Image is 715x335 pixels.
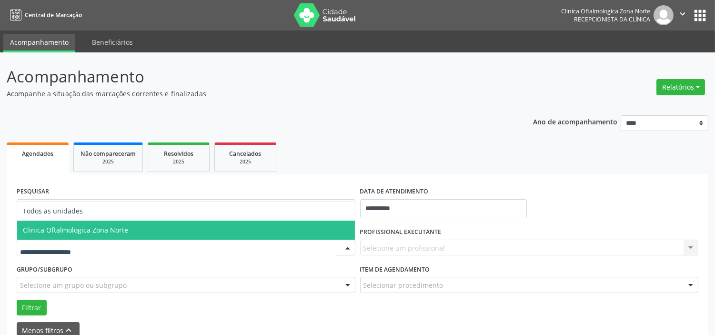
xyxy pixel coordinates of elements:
[85,34,140,51] a: Beneficiários
[360,225,442,240] label: PROFISSIONAL EXECUTANTE
[17,184,49,199] label: PESQUISAR
[3,34,75,52] a: Acompanhamento
[692,7,708,24] button: apps
[17,300,47,316] button: Filtrar
[360,262,430,277] label: Item de agendamento
[363,280,443,290] span: Selecionar procedimento
[81,150,136,158] span: Não compareceram
[22,150,53,158] span: Agendados
[360,184,429,199] label: DATA DE ATENDIMENTO
[23,206,83,215] span: Todos as unidades
[7,65,498,89] p: Acompanhamento
[81,158,136,165] div: 2025
[533,115,617,127] p: Ano de acompanhamento
[155,158,202,165] div: 2025
[656,79,705,95] button: Relatórios
[574,15,650,23] span: Recepcionista da clínica
[561,7,650,15] div: Clinica Oftalmologica Zona Norte
[20,280,127,290] span: Selecione um grupo ou subgrupo
[23,225,128,234] span: Clinica Oftalmologica Zona Norte
[17,262,72,277] label: Grupo/Subgrupo
[222,158,269,165] div: 2025
[7,7,82,23] a: Central de Marcação
[7,89,498,99] p: Acompanhe a situação das marcações correntes e finalizadas
[25,11,82,19] span: Central de Marcação
[654,5,674,25] img: img
[677,9,688,19] i: 
[164,150,193,158] span: Resolvidos
[230,150,262,158] span: Cancelados
[674,5,692,25] button: 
